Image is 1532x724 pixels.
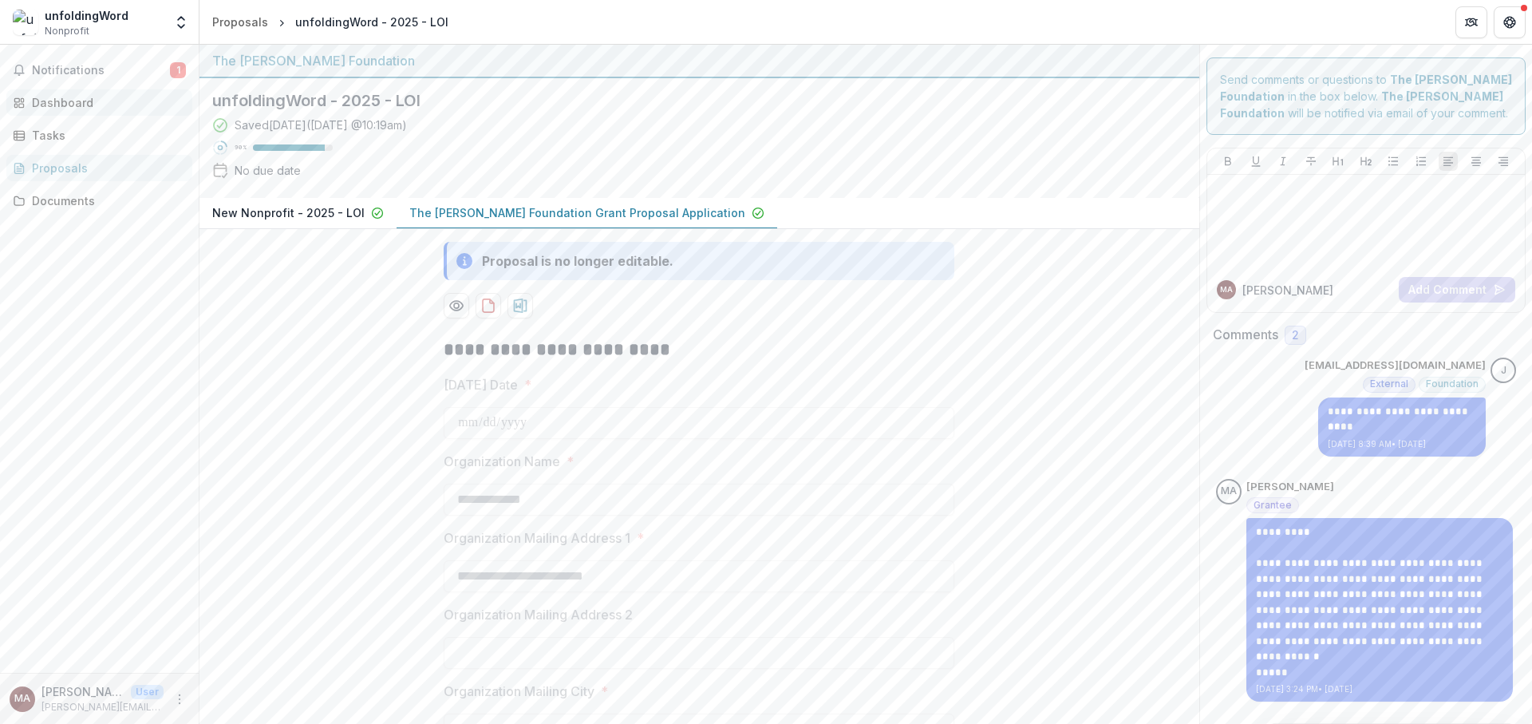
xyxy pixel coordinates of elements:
[1501,366,1506,376] div: jcline@bolickfoundation.org
[1370,378,1408,390] span: External
[6,57,192,83] button: Notifications1
[1301,152,1321,171] button: Strike
[41,700,164,714] p: [PERSON_NAME][EMAIL_ADDRESS][PERSON_NAME][DOMAIN_NAME]
[1254,500,1292,511] span: Grantee
[1206,57,1526,135] div: Send comments or questions to in the box below. will be notified via email of your comment.
[444,452,560,471] p: Organization Name
[444,605,633,624] p: Organization Mailing Address 2
[1246,152,1265,171] button: Underline
[6,122,192,148] a: Tasks
[444,293,469,318] button: Preview 32cfcd9a-8b2c-427e-b463-448a9d177fe3-1.pdf
[206,10,274,34] a: Proposals
[1292,329,1299,342] span: 2
[476,293,501,318] button: download-proposal
[1412,152,1431,171] button: Ordered List
[1467,152,1486,171] button: Align Center
[6,188,192,214] a: Documents
[170,62,186,78] span: 1
[1328,438,1476,450] p: [DATE] 8:39 AM • [DATE]
[131,685,164,699] p: User
[1220,286,1233,294] div: Maria Abraham
[1399,277,1515,303] button: Add Comment
[409,204,745,221] p: The [PERSON_NAME] Foundation Grant Proposal Application
[32,127,180,144] div: Tasks
[1246,479,1334,495] p: [PERSON_NAME]
[32,192,180,209] div: Documents
[32,160,180,176] div: Proposals
[444,375,518,394] p: [DATE] Date
[295,14,448,30] div: unfoldingWord - 2025 - LOI
[1242,282,1333,299] p: [PERSON_NAME]
[45,24,89,38] span: Nonprofit
[14,694,30,704] div: Maria Abraham
[45,7,128,24] div: unfoldingWord
[1356,152,1376,171] button: Heading 2
[212,14,268,30] div: Proposals
[41,683,124,700] p: [PERSON_NAME]
[444,528,630,548] p: Organization Mailing Address 1
[212,91,1161,110] h2: unfoldingWord - 2025 - LOI
[6,155,192,181] a: Proposals
[1213,327,1278,342] h2: Comments
[1439,152,1458,171] button: Align Left
[444,682,594,701] p: Organization Mailing City
[1426,378,1479,390] span: Foundation
[1218,152,1238,171] button: Bold
[170,6,192,38] button: Open entity switcher
[482,251,673,271] div: Proposal is no longer editable.
[206,10,455,34] nav: breadcrumb
[212,51,1187,70] div: The [PERSON_NAME] Foundation
[1273,152,1293,171] button: Italicize
[1384,152,1403,171] button: Bullet List
[1494,152,1513,171] button: Align Right
[13,10,38,35] img: unfoldingWord
[170,690,189,709] button: More
[6,89,192,116] a: Dashboard
[1256,683,1504,695] p: [DATE] 3:24 PM • [DATE]
[1221,486,1237,497] div: Maria Abraham
[507,293,533,318] button: download-proposal
[32,64,170,77] span: Notifications
[1494,6,1526,38] button: Get Help
[1455,6,1487,38] button: Partners
[1305,358,1486,374] p: [EMAIL_ADDRESS][DOMAIN_NAME]
[1329,152,1348,171] button: Heading 1
[32,94,180,111] div: Dashboard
